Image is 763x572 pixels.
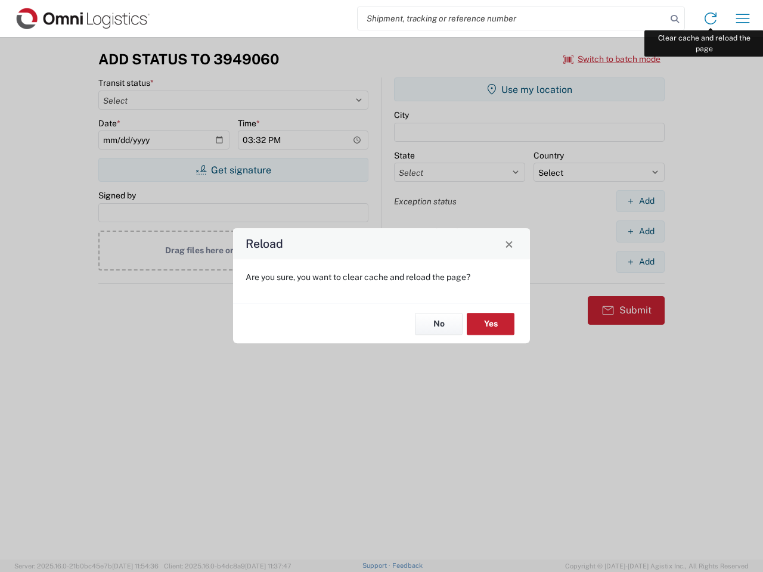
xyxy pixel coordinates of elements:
p: Are you sure, you want to clear cache and reload the page? [246,272,517,282]
button: Close [501,235,517,252]
button: No [415,313,463,335]
input: Shipment, tracking or reference number [358,7,666,30]
button: Yes [467,313,514,335]
h4: Reload [246,235,283,253]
